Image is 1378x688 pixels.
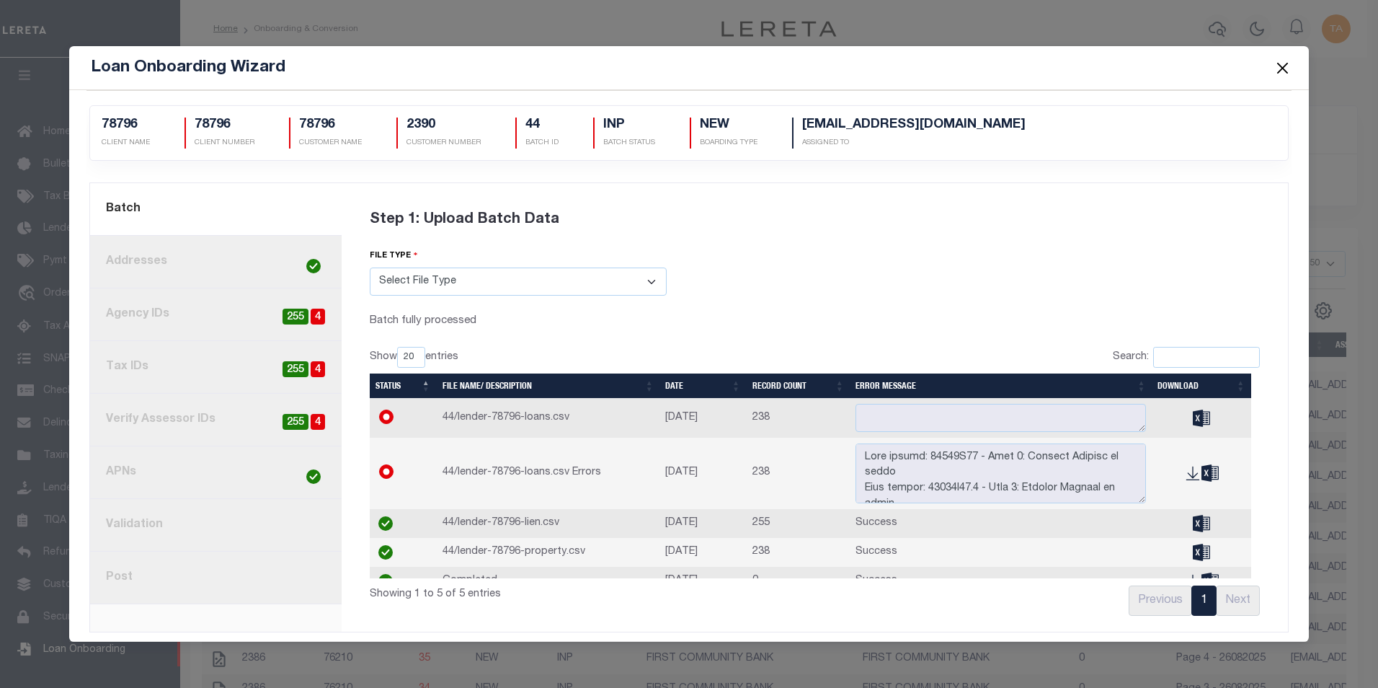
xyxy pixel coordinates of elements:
td: 44/lender-78796-lien.csv [437,509,660,538]
div: Step 1: Upload Batch Data [370,192,1261,248]
a: Batch [90,183,342,236]
th: Download: activate to sort column ascending [1152,374,1251,398]
h5: INP [603,118,655,133]
a: Validation [90,499,342,552]
a: Post [90,552,342,604]
td: 0 [747,567,850,596]
a: Addresses [90,236,342,288]
h5: NEW [700,118,757,133]
p: CUSTOMER NAME [299,138,362,149]
th: File Name/ Description: activate to sort column ascending [437,374,660,398]
textarea: Lore ipsumd: 84549S77 - Amet 0: Consect Adipisc el seddo Eius tempor: 43034I47.4 - Utla 3: Etdolo... [855,444,1146,503]
p: CLIENT NUMBER [195,138,254,149]
label: file type [370,249,418,263]
div: Showing 1 to 5 of 5 entries [370,578,730,603]
p: BATCH STATUS [603,138,655,149]
td: 238 [747,438,850,509]
div: Batch fully processed [370,313,667,330]
button: Close [1273,58,1292,77]
th: Status: activate to sort column descending [370,374,437,398]
span: 4 [311,309,325,325]
h5: 2390 [406,118,481,133]
td: [DATE] [659,538,746,567]
p: Assigned To [802,138,1026,149]
span: 4 [311,414,325,431]
td: Success [850,509,1152,538]
h5: 78796 [195,118,254,133]
a: 1 [1191,586,1217,616]
input: Search: [1153,347,1260,368]
span: 255 [283,361,308,378]
td: Completed [437,567,660,596]
h5: 44 [525,118,559,133]
td: [DATE] [659,567,746,596]
th: Error Message: activate to sort column ascending [850,374,1152,398]
a: Tax IDs4255 [90,341,342,394]
img: check-icon-green.svg [378,545,393,560]
h5: Loan Onboarding Wizard [91,58,285,78]
img: check-icon-green.svg [306,259,321,273]
img: check-icon-green.svg [378,574,393,588]
td: Success [850,538,1152,567]
p: Boarding Type [700,138,757,149]
td: 44/lender-78796-loans.csv [437,398,660,438]
p: CUSTOMER NUMBER [406,138,481,149]
th: Record Count: activate to sort column ascending [747,374,850,398]
td: [DATE] [659,398,746,438]
label: Show entries [370,347,458,368]
label: Search: [1113,347,1260,368]
span: 255 [283,414,308,431]
h5: [EMAIL_ADDRESS][DOMAIN_NAME] [802,118,1026,133]
td: 255 [747,509,850,538]
span: 4 [311,361,325,378]
select: Showentries [397,347,425,368]
img: check-icon-green.svg [378,516,393,531]
a: APNs [90,446,342,499]
td: [DATE] [659,509,746,538]
th: Date: activate to sort column ascending [659,374,746,398]
td: Success [850,567,1152,596]
td: 238 [747,538,850,567]
td: [DATE] [659,438,746,509]
p: BATCH ID [525,138,559,149]
img: check-icon-green.svg [306,469,321,484]
span: 255 [283,309,308,325]
h5: 78796 [299,118,362,133]
td: 44/lender-78796-property.csv [437,538,660,567]
td: 44/lender-78796-loans.csv Errors [437,438,660,509]
a: Verify Assessor IDs4255 [90,394,342,446]
td: 238 [747,398,850,438]
a: Agency IDs4255 [90,288,342,341]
